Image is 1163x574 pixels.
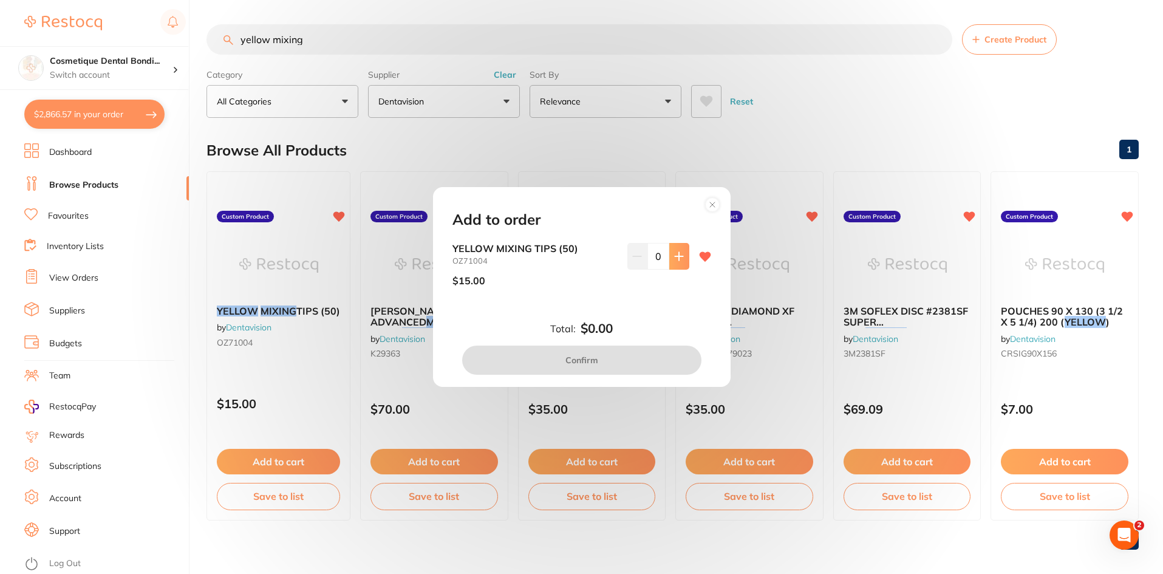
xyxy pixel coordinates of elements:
[1134,521,1144,530] span: 2
[550,323,576,334] label: Total:
[452,211,541,228] h2: Add to order
[452,275,485,286] p: $15.00
[581,321,613,336] b: $0.00
[452,256,618,265] small: OZ71004
[1110,521,1139,550] iframe: Intercom live chat
[462,346,701,375] button: Confirm
[452,243,618,254] b: YELLOW MIXING TIPS (50)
